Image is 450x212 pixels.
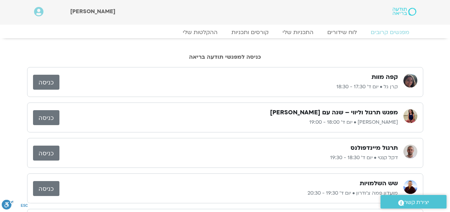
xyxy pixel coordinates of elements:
[33,146,59,161] a: כניסה
[59,154,398,162] p: דקל קנטי • יום ד׳ 18:30 - 19:30
[59,118,398,127] p: [PERSON_NAME] • יום ד׳ 18:00 - 19:00
[276,29,320,36] a: התכניות שלי
[33,75,59,90] a: כניסה
[403,180,417,194] img: מועדון פמה צ'ודרון
[360,179,398,188] h3: שש השלמויות
[70,8,115,15] span: [PERSON_NAME]
[27,54,423,60] h2: כניסה למפגשי תודעה בריאה
[351,144,398,152] h3: תרגול מיינדפולנס
[59,189,398,197] p: מועדון פמה צ'ודרון • יום ד׳ 19:30 - 20:30
[381,195,447,209] a: יצירת קשר
[176,29,224,36] a: ההקלטות שלי
[59,83,398,91] p: קרן גל • יום ד׳ 17:30 - 18:30
[403,109,417,123] img: מליסה בר-אילן
[371,73,398,81] h3: קפה מוות
[403,74,417,88] img: קרן גל
[364,29,416,36] a: מפגשים קרובים
[270,108,398,117] h3: מפגש תרגול וליווי – שנה עם [PERSON_NAME]
[403,145,417,158] img: דקל קנטי
[34,29,416,36] nav: Menu
[224,29,276,36] a: קורסים ותכניות
[320,29,364,36] a: לוח שידורים
[404,198,429,207] span: יצירת קשר
[33,110,59,125] a: כניסה
[33,181,59,196] a: כניסה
